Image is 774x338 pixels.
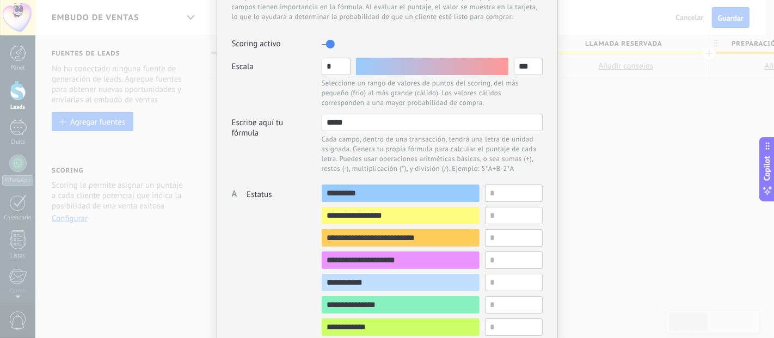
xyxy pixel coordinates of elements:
[762,156,773,181] span: Copilot
[232,39,281,49] span: Scoring activo
[232,185,237,204] span: A
[232,114,289,142] label: Escribe aquí tu fórmula
[247,189,272,200] span: Estatus
[322,134,543,174] div: Cada campo, dentro de una transacción, tendrá una letra de unidad asignada. Genera tu propia fórm...
[241,185,317,204] button: Estatus
[322,78,543,108] div: Seleccione un rango de valores de puntos del scoring, del más pequeño (frío) al más grande (cálid...
[232,58,289,76] label: Escala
